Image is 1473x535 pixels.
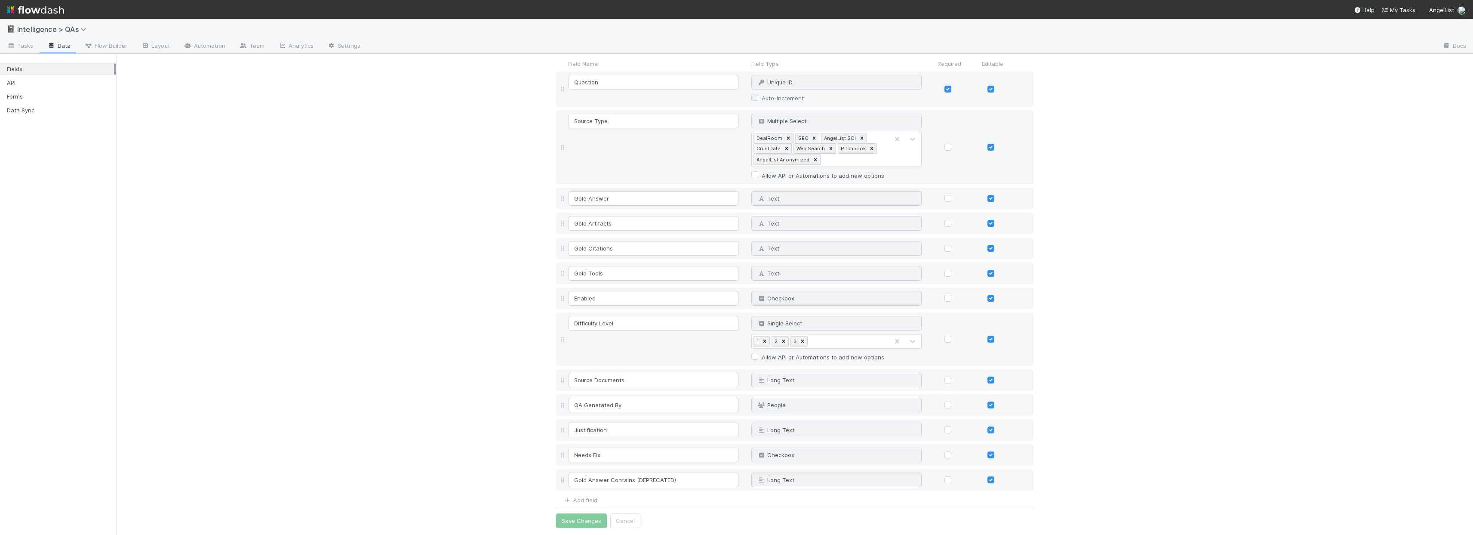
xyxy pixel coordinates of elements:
a: Docs [1436,40,1473,53]
div: Fields [7,64,114,74]
input: Untitled field [569,316,739,331]
label: Auto-increment [762,93,804,103]
span: Long Text [757,476,794,483]
input: Untitled field [569,398,739,412]
span: Text [757,220,779,227]
input: Untitled field [569,114,739,128]
span: People [757,402,786,408]
a: Add field [563,497,597,504]
span: Tasks [7,41,34,50]
span: Intelligence > QAs [17,25,91,34]
span: My Tasks [1381,6,1415,13]
span: 📓 [7,25,15,33]
div: 2 [772,337,779,346]
div: DealRoom [754,133,784,143]
img: avatar_aa7ab74a-187c-45c7-a773-642a19062ec3.png [1458,6,1466,15]
span: Single Select [757,320,802,327]
span: Long Text [757,377,794,383]
div: API [7,77,114,88]
button: Save Changes [556,513,607,528]
input: Untitled field [569,266,739,281]
input: Untitled field [569,291,739,306]
span: Checkbox [757,295,794,302]
span: AngelList [1429,6,1454,13]
span: Long Text [757,427,794,433]
div: Editable [971,59,1014,68]
span: Unique ID [757,79,793,86]
a: Data [40,40,77,53]
a: Settings [320,40,367,53]
input: Untitled field [569,423,739,437]
div: 1 [754,337,760,346]
span: Text [757,270,779,277]
div: Data Sync [7,105,114,116]
a: Analytics [271,40,320,53]
a: Layout [134,40,177,53]
label: Allow API or Automations to add new options [762,170,884,181]
span: Multiple Select [757,118,806,124]
label: Allow API or Automations to add new options [762,352,884,362]
input: Untitled field [569,241,739,256]
input: Untitled field [569,473,739,487]
a: My Tasks [1381,6,1415,14]
div: Pitchbook [838,144,867,153]
img: logo-inverted-e16ddd16eac7371096b0.svg [7,3,64,17]
input: Untitled field [569,448,739,462]
button: Cancel [610,513,640,528]
input: Untitled field [569,216,739,231]
a: Flow Builder [77,40,134,53]
div: Required [928,59,971,68]
input: Untitled field [569,191,739,206]
input: Untitled field [569,373,739,387]
span: Text [757,195,779,202]
div: SEC [796,133,809,143]
div: Field Name [566,59,745,68]
div: AngelList SOI [821,133,857,143]
span: Checkbox [757,452,794,458]
div: AngelList Anonymized [754,155,811,164]
div: Web Search [794,144,826,153]
input: Untitled field [569,75,739,90]
div: CrustData [754,144,782,153]
div: Field Type [745,59,928,68]
div: Help [1354,6,1375,14]
span: Text [757,245,779,252]
span: Flow Builder [84,41,127,50]
a: Automation [177,40,232,53]
a: Team [232,40,271,53]
div: 3 [791,337,798,346]
div: Forms [7,91,114,102]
